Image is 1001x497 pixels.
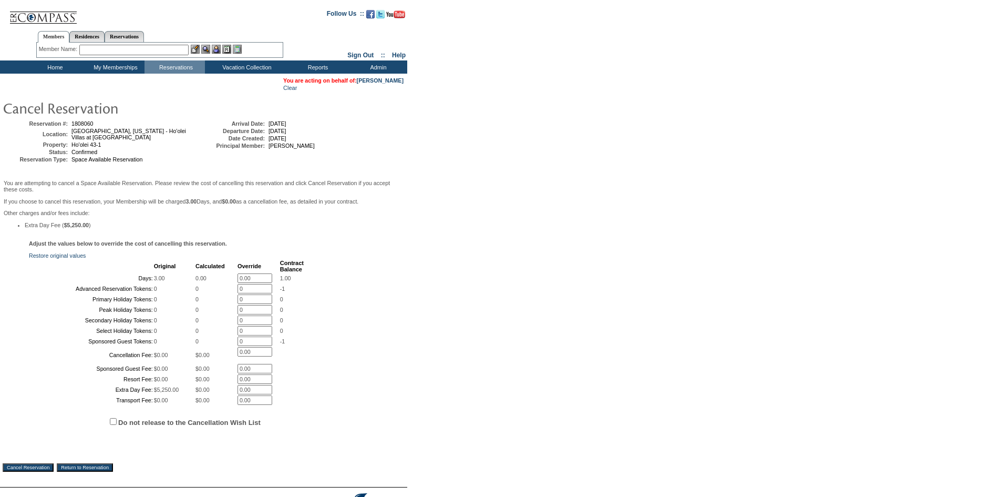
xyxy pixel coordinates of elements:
[357,77,404,84] a: [PERSON_NAME]
[195,263,225,269] b: Calculated
[5,120,68,127] td: Reservation #:
[280,328,283,334] span: 0
[269,135,286,141] span: [DATE]
[154,376,168,382] span: $0.00
[5,141,68,148] td: Property:
[5,128,68,140] td: Location:
[71,156,142,163] span: Space Available Reservation
[202,120,265,127] td: Arrival Date:
[269,128,286,134] span: [DATE]
[195,387,210,393] span: $0.00
[9,3,77,24] img: Compass Home
[195,397,210,403] span: $0.00
[376,10,385,18] img: Follow us on Twitter
[154,307,157,313] span: 0
[154,338,157,344] span: 0
[186,198,197,205] b: 3.00
[280,307,283,313] span: 0
[30,364,153,373] td: Sponsored Guest Fee:
[39,45,79,54] div: Member Name:
[4,198,404,205] p: If you choose to cancel this reservation, your Membership will be charged Days, and as a cancella...
[71,149,97,155] span: Confirmed
[4,180,404,192] p: You are attempting to cancel a Space Available Reservation. Please review the cost of cancelling ...
[392,52,406,59] a: Help
[154,263,176,269] b: Original
[195,286,199,292] span: 0
[195,275,207,281] span: 0.00
[154,296,157,302] span: 0
[30,295,153,304] td: Primary Holiday Tokens:
[38,31,70,43] a: Members
[30,395,153,405] td: Transport Fee:
[195,352,210,358] span: $0.00
[347,60,407,74] td: Admin
[280,296,283,302] span: 0
[30,284,153,293] td: Advanced Reservation Tokens:
[4,180,404,228] span: Other charges and/or fees include:
[280,338,285,344] span: -1
[212,45,221,54] img: Impersonate
[154,352,168,358] span: $0.00
[154,286,157,292] span: 0
[202,128,265,134] td: Departure Date:
[269,120,286,127] span: [DATE]
[29,252,86,259] a: Restore original values
[30,337,153,346] td: Sponsored Guest Tokens:
[64,222,89,228] b: $5,250.00
[195,307,199,313] span: 0
[283,77,404,84] span: You are acting on behalf of:
[145,60,205,74] td: Reservations
[195,366,210,372] span: $0.00
[202,135,265,141] td: Date Created:
[386,13,405,19] a: Subscribe to our YouTube Channel
[191,45,200,54] img: b_edit.gif
[195,328,199,334] span: 0
[71,120,94,127] span: 1808060
[366,10,375,18] img: Become our fan on Facebook
[154,387,179,393] span: $5,250.00
[222,198,236,205] b: $0.00
[233,45,242,54] img: b_calculator.gif
[201,45,210,54] img: View
[347,52,374,59] a: Sign Out
[195,317,199,323] span: 0
[5,149,68,155] td: Status:
[195,338,199,344] span: 0
[71,128,186,140] span: [GEOGRAPHIC_DATA], [US_STATE] - Ho'olei Villas at [GEOGRAPHIC_DATA]
[381,52,385,59] span: ::
[366,13,375,19] a: Become our fan on Facebook
[30,326,153,336] td: Select Holiday Tokens:
[105,31,144,42] a: Reservations
[376,13,385,19] a: Follow us on Twitter
[154,317,157,323] span: 0
[269,143,315,149] span: [PERSON_NAME]
[84,60,145,74] td: My Memberships
[69,31,105,42] a: Residences
[3,463,54,472] input: Cancel Reservation
[154,275,165,281] span: 3.00
[154,328,157,334] span: 0
[195,376,210,382] span: $0.00
[280,317,283,323] span: 0
[195,296,199,302] span: 0
[222,45,231,54] img: Reservations
[30,316,153,325] td: Secondary Holiday Tokens:
[205,60,286,74] td: Vacation Collection
[30,347,153,363] td: Cancellation Fee:
[5,156,68,163] td: Reservation Type:
[286,60,347,74] td: Reports
[202,143,265,149] td: Principal Member:
[118,419,261,427] label: Do not release to the Cancellation Wish List
[280,260,304,272] b: Contract Balance
[3,97,213,118] img: pgTtlCancelRes.gif
[280,275,291,281] span: 1.00
[238,263,261,269] b: Override
[386,11,405,18] img: Subscribe to our YouTube Channel
[30,385,153,394] td: Extra Day Fee:
[30,273,153,283] td: Days:
[71,141,101,148] span: Ho'olei 43-1
[30,374,153,384] td: Resort Fee:
[29,240,227,247] b: Adjust the values below to override the cost of cancelling this reservation.
[283,85,297,91] a: Clear
[25,222,404,228] li: Extra Day Fee ( )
